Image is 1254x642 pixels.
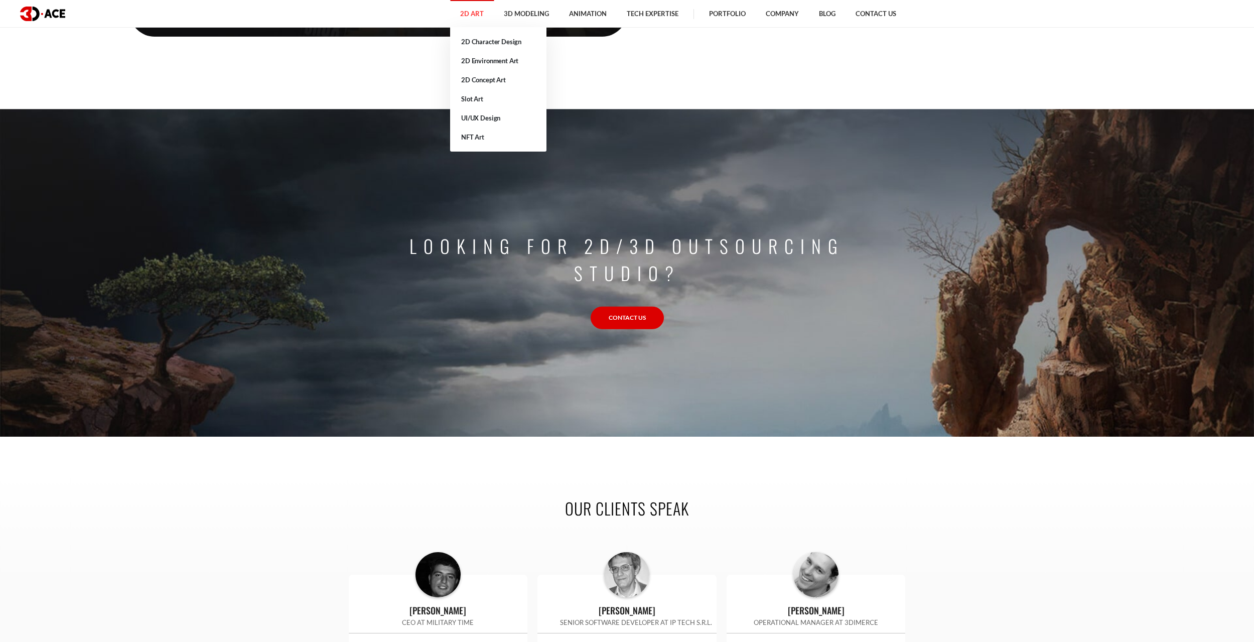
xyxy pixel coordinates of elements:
[537,617,717,627] p: Senior Software Developer at Ip Tech S.r.l.
[450,51,546,70] a: 2D Environment Art
[401,232,853,287] p: Looking for 2D/3D outsourcing studio?
[450,32,546,51] a: 2D Character Design
[349,617,528,627] p: CEO at Military Time
[20,7,65,21] img: logo dark
[450,89,546,108] a: Slot Art
[537,603,717,617] p: [PERSON_NAME]
[450,108,546,127] a: UI/UX Design
[349,603,528,617] p: [PERSON_NAME]
[727,617,906,627] p: Operational Manager at 3DIMERCE
[450,70,546,89] a: 2D Concept Art
[450,127,546,147] a: NFT Art
[349,497,906,520] h2: Our clients speak
[591,307,664,329] a: Contact Us
[727,603,906,617] p: [PERSON_NAME]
